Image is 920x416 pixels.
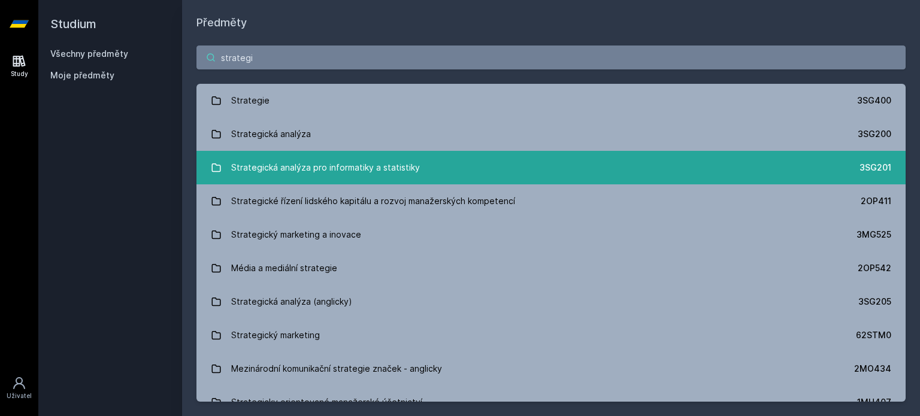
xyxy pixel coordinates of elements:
[11,69,28,78] div: Study
[196,318,906,352] a: Strategický marketing 62STM0
[196,285,906,318] a: Strategická analýza (anglicky) 3SG205
[231,290,352,314] div: Strategická analýza (anglicky)
[50,48,128,59] a: Všechny předměty
[196,45,906,69] input: Název nebo ident předmětu…
[854,363,891,375] div: 2MO434
[231,122,311,146] div: Strategická analýza
[7,391,32,400] div: Uživatel
[196,184,906,218] a: Strategické řízení lidského kapitálu a rozvoj manažerských kompetencí 2OP411
[196,352,906,385] a: Mezinárodní komunikační strategie značek - anglicky 2MO434
[231,156,420,180] div: Strategická analýza pro informatiky a statistiky
[2,48,36,84] a: Study
[856,329,891,341] div: 62STM0
[857,229,891,241] div: 3MG525
[858,296,891,308] div: 3SG205
[858,128,891,140] div: 3SG200
[231,223,361,247] div: Strategický marketing a inovace
[858,262,891,274] div: 2OP542
[231,390,422,414] div: Strategicky orientované manažerské účetnictví
[2,370,36,406] a: Uživatel
[857,95,891,107] div: 3SG400
[50,69,114,81] span: Moje předměty
[196,117,906,151] a: Strategická analýza 3SG200
[231,189,515,213] div: Strategické řízení lidského kapitálu a rozvoj manažerských kompetencí
[860,162,891,174] div: 3SG201
[861,195,891,207] div: 2OP411
[857,396,891,408] div: 1MU407
[231,323,320,347] div: Strategický marketing
[231,256,337,280] div: Média a mediální strategie
[196,84,906,117] a: Strategie 3SG400
[196,151,906,184] a: Strategická analýza pro informatiky a statistiky 3SG201
[231,89,270,113] div: Strategie
[196,218,906,251] a: Strategický marketing a inovace 3MG525
[231,357,442,381] div: Mezinárodní komunikační strategie značek - anglicky
[196,14,906,31] h1: Předměty
[196,251,906,285] a: Média a mediální strategie 2OP542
